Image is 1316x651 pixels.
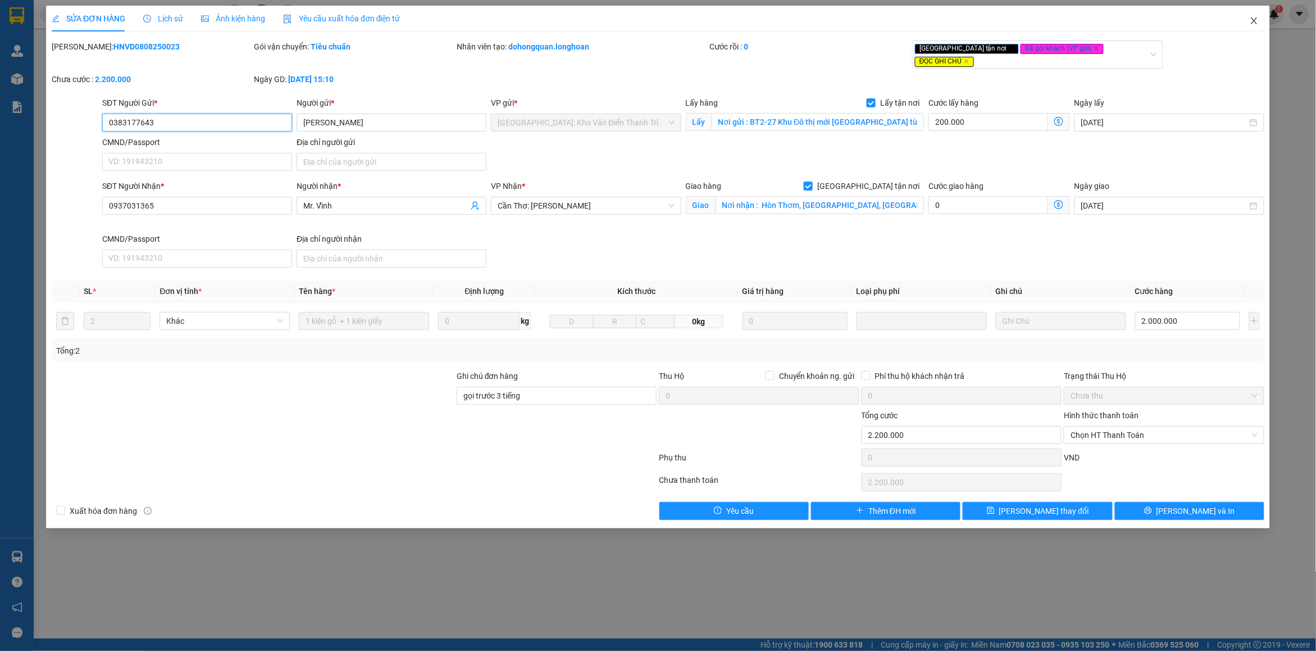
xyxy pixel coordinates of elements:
b: 2.200.000 [95,75,131,84]
span: Thu Hộ [659,372,684,381]
span: SỬA ĐƠN HÀNG [52,14,125,23]
span: Thêm ĐH mới [868,505,916,517]
button: save[PERSON_NAME] thay đổi [963,502,1112,520]
div: Địa chỉ người gửi [297,136,486,148]
span: Yêu cầu [726,505,754,517]
span: dollar-circle [1054,117,1063,126]
input: 0 [743,312,848,330]
input: Cước giao hàng [928,196,1048,214]
span: dollar-circle [1054,200,1063,209]
span: Hà Nội: Kho Văn Điển Thanh Trì [498,114,674,131]
span: [GEOGRAPHIC_DATA] tận nơi [813,180,924,192]
span: printer [1144,507,1152,516]
div: Người gửi [297,97,486,109]
span: Đã gọi khách (VP gửi) [1021,44,1104,54]
div: Nhân viên tạo: [457,40,708,53]
div: SĐT Người Gửi [102,97,292,109]
input: C [636,315,675,328]
span: Chọn HT Thanh Toán [1071,427,1257,444]
span: close [1094,46,1099,51]
b: [DATE] 15:10 [288,75,334,84]
div: Ngày GD: [254,73,454,85]
th: Ghi chú [991,281,1131,302]
span: Lịch sử [143,14,183,23]
span: [PERSON_NAME] và In [1156,505,1235,517]
div: Tổng: 2 [56,345,508,357]
b: 0 [744,42,749,51]
th: Loại phụ phí [852,281,991,302]
div: Gói vận chuyển: [254,40,454,53]
input: Giao tận nơi [716,196,925,214]
div: Địa chỉ người nhận [297,233,486,245]
img: icon [283,15,292,24]
span: plus [856,507,864,516]
button: plus [1249,312,1260,330]
div: Trạng thái Thu Hộ [1064,370,1264,382]
span: save [987,507,995,516]
input: Ngày giao [1081,200,1247,212]
div: CMND/Passport [102,233,292,245]
button: exclamation-circleYêu cầu [659,502,809,520]
span: ĐỌC GHI CHÚ [915,57,974,67]
button: Close [1238,6,1270,37]
label: Hình thức thanh toán [1064,411,1139,420]
span: Tên hàng [299,287,335,296]
span: Lấy tận nơi [876,97,924,109]
label: Cước lấy hàng [928,98,978,107]
button: printer[PERSON_NAME] và In [1115,502,1264,520]
button: delete [56,312,74,330]
input: D [550,315,594,328]
span: Giá trị hàng [743,287,784,296]
span: SL [84,287,93,296]
input: Ghi Chú [996,312,1126,330]
span: Khác [166,313,283,329]
span: clock-circle [143,15,151,22]
input: R [593,315,637,328]
span: close [1250,16,1259,25]
div: Cước rồi : [710,40,910,53]
div: VP gửi [491,97,681,109]
span: info-circle [144,507,152,515]
span: Lấy [686,113,712,131]
span: Lấy hàng [686,98,718,107]
div: Người nhận [297,180,486,192]
span: VP Nhận [491,182,522,191]
span: Định lượng [465,287,504,296]
span: Cần Thơ: Kho Ninh Kiều [498,197,674,214]
input: Ghi chú đơn hàng [457,387,657,405]
span: close [1009,46,1014,51]
span: Giao [686,196,716,214]
span: Cước hàng [1135,287,1173,296]
span: Chưa thu [1071,387,1257,404]
label: Ngày giao [1074,182,1110,191]
span: close [964,58,969,64]
span: VND [1064,453,1080,462]
button: plusThêm ĐH mới [811,502,960,520]
label: Ngày lấy [1074,98,1105,107]
span: Phí thu hộ khách nhận trả [871,370,969,382]
span: kg [520,312,531,330]
span: edit [52,15,60,22]
input: Lấy tận nơi [712,113,925,131]
span: exclamation-circle [714,507,722,516]
span: Ảnh kiện hàng [201,14,265,23]
span: Xuất hóa đơn hàng [65,505,142,517]
span: Yêu cầu xuất hóa đơn điện tử [283,14,400,23]
label: Cước giao hàng [928,182,983,191]
input: Ngày lấy [1081,116,1247,129]
span: [GEOGRAPHIC_DATA] tận nơi [915,44,1019,54]
span: 0kg [675,315,723,328]
span: Chuyển khoản ng. gửi [775,370,859,382]
span: Kích thước [617,287,655,296]
span: Đơn vị tính [160,287,202,296]
b: Tiêu chuẩn [311,42,350,51]
input: Địa chỉ của người gửi [297,153,486,171]
div: Chưa thanh toán [658,474,860,494]
div: SĐT Người Nhận [102,180,292,192]
input: VD: Bàn, Ghế [299,312,429,330]
div: CMND/Passport [102,136,292,148]
span: user-add [471,201,480,210]
div: Phụ thu [658,451,860,471]
div: [PERSON_NAME]: [52,40,252,53]
span: Giao hàng [686,182,722,191]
